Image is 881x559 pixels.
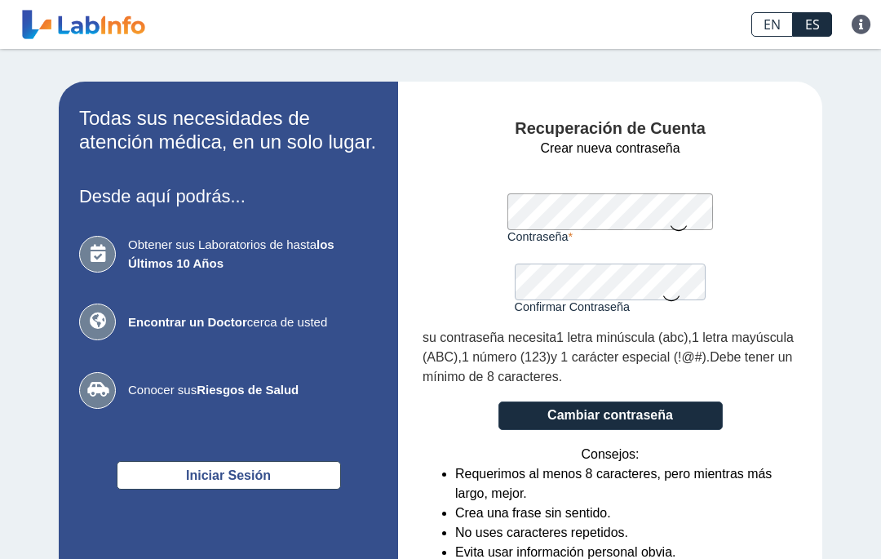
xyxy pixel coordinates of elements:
[462,350,551,364] span: 1 número (123)
[423,119,798,139] h4: Recuperación de Cuenta
[455,504,798,523] li: Crea una frase sin sentido.
[551,350,706,364] span: y 1 carácter especial (!@#)
[128,236,378,273] span: Obtener sus Laboratorios de hasta
[556,331,688,344] span: 1 letra minúscula (abc)
[423,328,798,387] div: , , . .
[117,461,341,490] button: Iniciar Sesión
[455,464,798,504] li: Requerimos al menos 8 caracteres, pero mientras más largo, mejor.
[423,331,794,364] span: 1 letra mayúscula (ABC)
[507,230,713,243] label: Contraseña
[736,495,863,541] iframe: Help widget launcher
[540,139,680,158] span: Crear nueva contraseña
[79,186,378,206] h3: Desde aquí podrás...
[498,402,723,430] button: Cambiar contraseña
[128,381,378,400] span: Conocer sus
[582,445,640,464] span: Consejos:
[128,315,247,329] b: Encontrar un Doctor
[128,313,378,332] span: cerca de usted
[79,107,378,154] h2: Todas sus necesidades de atención médica, en un solo lugar.
[423,331,556,344] span: su contraseña necesita
[515,300,706,313] label: Confirmar Contraseña
[793,12,832,37] a: ES
[128,237,334,270] b: los Últimos 10 Años
[197,383,299,397] b: Riesgos de Salud
[751,12,793,37] a: EN
[455,523,798,543] li: No uses caracteres repetidos.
